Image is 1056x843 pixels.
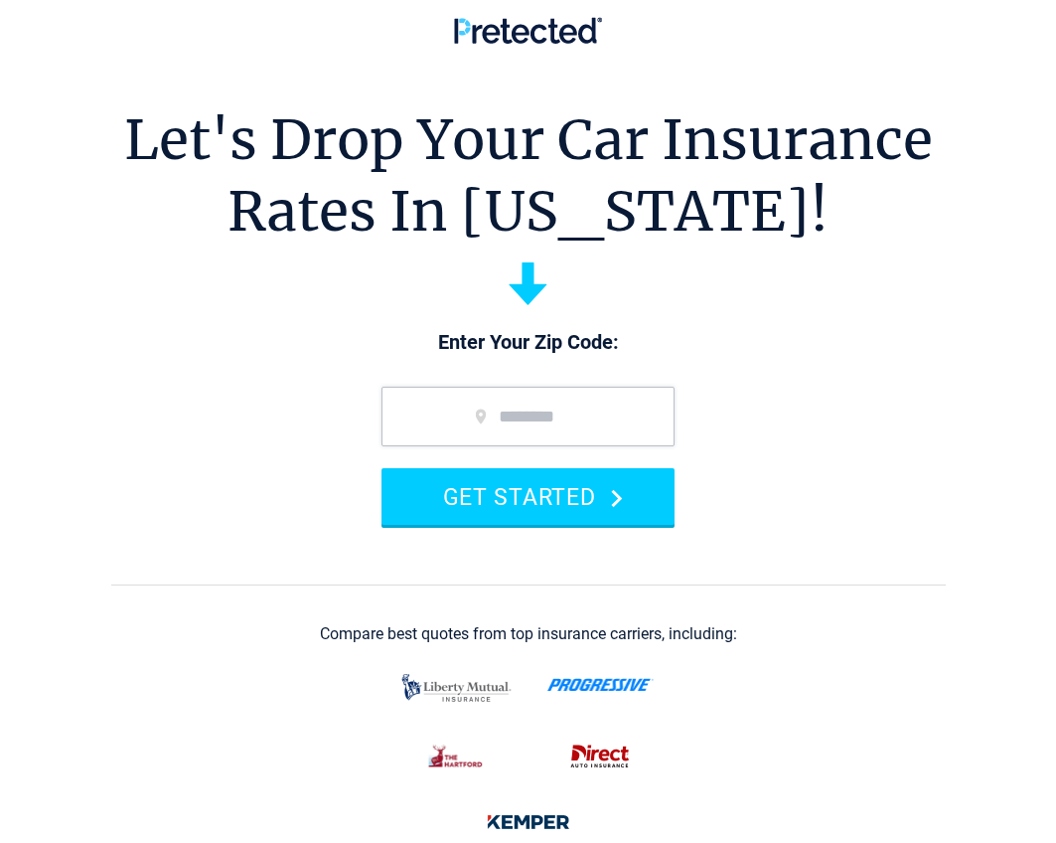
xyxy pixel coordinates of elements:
div: Compare best quotes from top insurance carriers, including: [320,625,737,643]
img: direct [560,736,640,777]
img: Pretected Logo [454,17,602,44]
button: GET STARTED [381,468,675,525]
img: kemper [476,801,581,843]
h1: Let's Drop Your Car Insurance Rates In [US_STATE]! [124,104,933,248]
img: liberty [396,664,517,712]
input: zip code [381,387,675,446]
img: progressive [547,678,654,692]
p: Enter Your Zip Code: [362,329,694,357]
img: thehartford [417,736,496,777]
